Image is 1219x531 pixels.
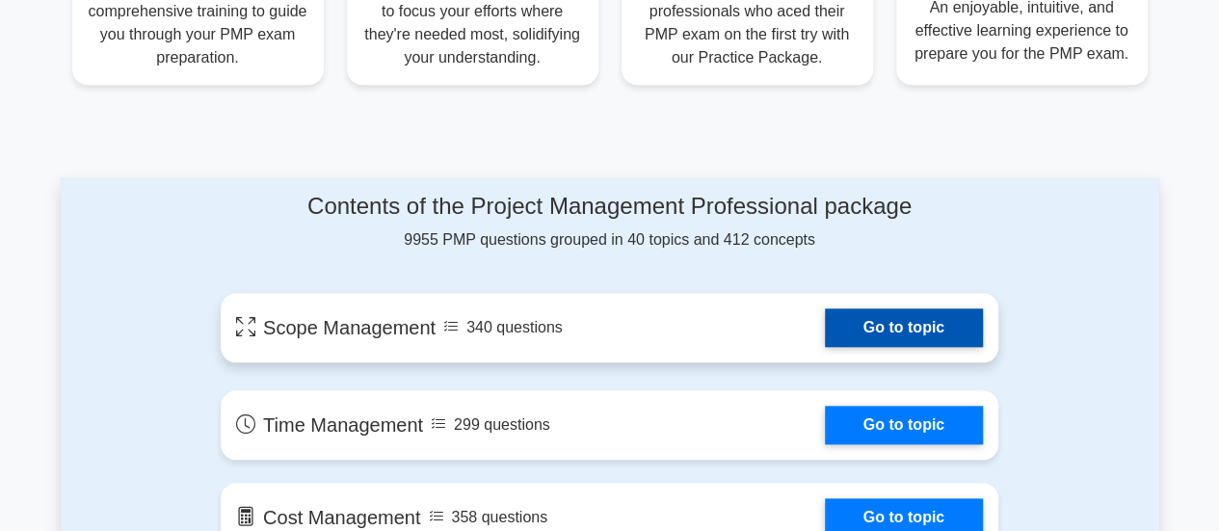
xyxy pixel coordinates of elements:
[221,193,998,221] h4: Contents of the Project Management Professional package
[825,308,983,347] a: Go to topic
[221,193,998,252] div: 9955 PMP questions grouped in 40 topics and 412 concepts
[825,406,983,444] a: Go to topic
